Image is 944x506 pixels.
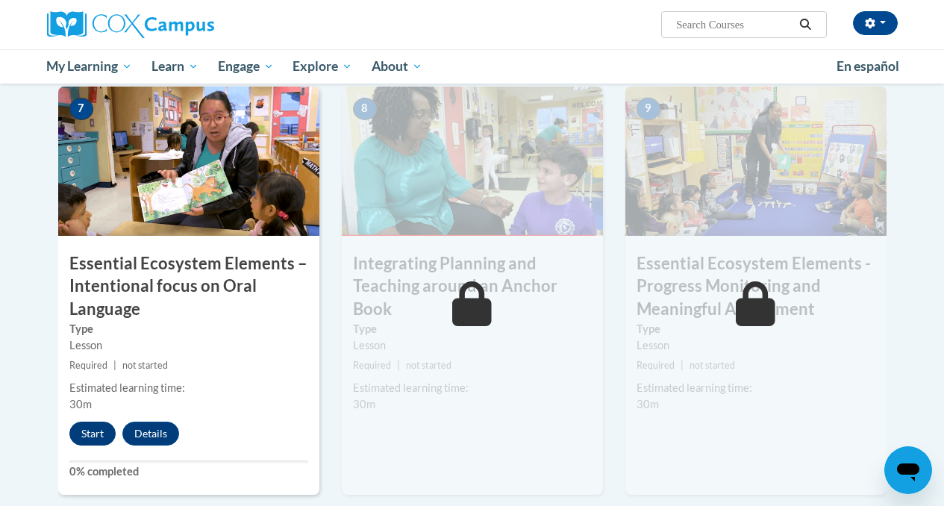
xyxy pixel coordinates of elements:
div: Lesson [637,337,875,354]
span: 8 [353,98,377,120]
span: 30m [69,398,92,410]
div: Lesson [69,337,308,354]
input: Search Courses [675,16,794,34]
label: Type [353,321,592,337]
a: My Learning [37,49,143,84]
iframe: Button to launch messaging window [884,446,932,494]
button: Search [794,16,816,34]
span: Explore [293,57,352,75]
button: Account Settings [853,11,898,35]
span: About [372,57,422,75]
a: Cox Campus [47,11,316,38]
img: Course Image [625,87,887,236]
span: My Learning [46,57,132,75]
span: 7 [69,98,93,120]
h3: Essential Ecosystem Elements – Intentional focus on Oral Language [58,252,319,321]
span: not started [406,360,451,371]
span: 30m [637,398,659,410]
span: Engage [218,57,274,75]
h3: Integrating Planning and Teaching around an Anchor Book [342,252,603,321]
span: Required [637,360,675,371]
div: Main menu [36,49,909,84]
label: 0% completed [69,463,308,480]
img: Course Image [58,87,319,236]
label: Type [69,321,308,337]
a: Engage [208,49,284,84]
h3: Essential Ecosystem Elements - Progress Monitoring and Meaningful Assessment [625,252,887,321]
span: 30m [353,398,375,410]
span: | [113,360,116,371]
span: Required [353,360,391,371]
button: Start [69,422,116,446]
span: | [397,360,400,371]
span: Learn [151,57,199,75]
label: Type [637,321,875,337]
span: not started [690,360,735,371]
a: About [362,49,432,84]
img: Cox Campus [47,11,214,38]
span: En español [837,58,899,74]
span: Required [69,360,107,371]
span: 9 [637,98,660,120]
span: | [681,360,684,371]
img: Course Image [342,87,603,236]
button: Details [122,422,179,446]
div: Estimated learning time: [353,380,592,396]
a: Learn [142,49,208,84]
div: Lesson [353,337,592,354]
span: not started [122,360,168,371]
div: Estimated learning time: [637,380,875,396]
a: Explore [283,49,362,84]
a: En español [827,51,909,82]
div: Estimated learning time: [69,380,308,396]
